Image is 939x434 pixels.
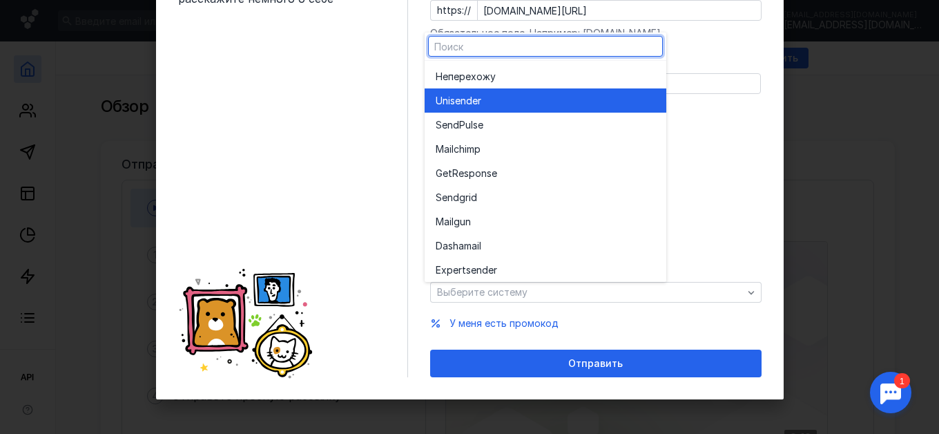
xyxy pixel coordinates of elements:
[436,70,448,84] span: Не
[436,167,443,180] span: G
[474,142,481,156] span: p
[478,118,483,132] span: e
[436,118,478,132] span: SendPuls
[425,137,666,161] button: Mailchimp
[425,61,666,282] div: grid
[568,358,623,370] span: Отправить
[436,215,454,229] span: Mail
[31,8,47,23] div: 1
[448,70,496,84] span: перехожу
[425,185,666,209] button: Sendgrid
[478,94,481,108] span: r
[447,263,497,277] span: pertsender
[430,282,762,303] button: Выберите систему
[425,113,666,137] button: SendPulse
[436,94,478,108] span: Unisende
[425,209,666,234] button: Mailgun
[454,215,471,229] span: gun
[436,191,469,205] span: Sendgr
[425,161,666,185] button: GetResponse
[430,26,762,40] div: Обязательное поле. Например: [DOMAIN_NAME]
[425,88,666,113] button: Unisender
[479,239,481,253] span: l
[437,286,527,298] span: Выберите систему
[429,37,662,56] input: Поиск
[469,191,477,205] span: id
[436,239,479,253] span: Dashamai
[449,317,559,330] button: У меня есть промокод
[443,167,497,180] span: etResponse
[425,234,666,258] button: Dashamail
[430,350,762,377] button: Отправить
[436,263,447,277] span: Ex
[425,258,666,282] button: Expertsender
[436,142,474,156] span: Mailchim
[449,317,559,329] span: У меня есть промокод
[425,64,666,88] button: Неперехожу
